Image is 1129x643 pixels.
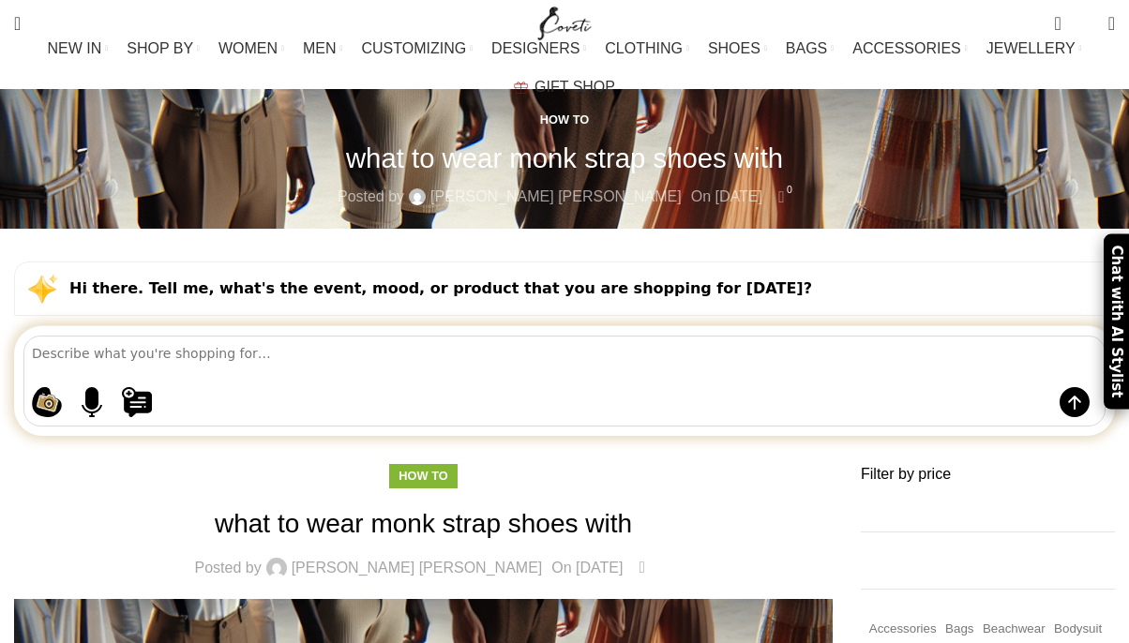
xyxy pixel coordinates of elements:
[534,14,596,30] a: Site logo
[852,39,961,57] span: ACCESSORIES
[534,78,615,96] span: GIFT SHOP
[430,185,682,209] a: [PERSON_NAME] [PERSON_NAME]
[1079,19,1093,33] span: 0
[783,183,797,197] span: 0
[540,112,589,127] a: How to
[292,561,543,576] a: [PERSON_NAME] [PERSON_NAME]
[551,560,623,576] time: On [DATE]
[409,188,426,205] img: author-avatar
[5,5,30,42] a: Search
[361,30,473,67] a: CUSTOMIZING
[643,554,657,568] span: 0
[986,39,1076,57] span: JEWELLERY
[48,30,109,67] a: NEW IN
[861,464,1115,485] h3: Filter by price
[983,621,1046,638] a: Beachwear (451 items)
[5,30,1124,106] div: Main navigation
[772,185,791,209] a: 0
[691,188,762,204] time: On [DATE]
[708,39,760,57] span: SHOES
[869,621,937,638] a: Accessories (745 items)
[218,39,278,57] span: WOMEN
[852,30,968,67] a: ACCESSORIES
[194,561,261,576] span: Posted by
[218,30,284,67] a: WOMEN
[708,30,767,67] a: SHOES
[361,39,466,57] span: CUSTOMIZING
[605,39,683,57] span: CLOTHING
[491,39,580,57] span: DESIGNERS
[127,39,193,57] span: SHOP BY
[491,30,586,67] a: DESIGNERS
[786,30,834,67] a: BAGS
[1045,5,1070,42] a: 0
[338,185,404,209] span: Posted by
[48,39,102,57] span: NEW IN
[399,469,447,483] a: How to
[14,505,833,542] h1: what to wear monk strap shoes with
[127,30,200,67] a: SHOP BY
[945,621,973,638] a: Bags (1,768 items)
[632,556,652,580] a: 0
[1054,621,1102,638] a: Bodysuit (159 items)
[514,68,615,106] a: GIFT SHOP
[605,30,689,67] a: CLOTHING
[986,30,1082,67] a: JEWELLERY
[786,39,827,57] span: BAGS
[514,82,528,94] img: GiftBag
[1076,5,1094,42] div: My Wishlist
[1056,9,1070,23] span: 0
[303,30,342,67] a: MEN
[303,39,337,57] span: MEN
[266,558,287,578] img: author-avatar
[346,142,783,174] h1: what to wear monk strap shoes with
